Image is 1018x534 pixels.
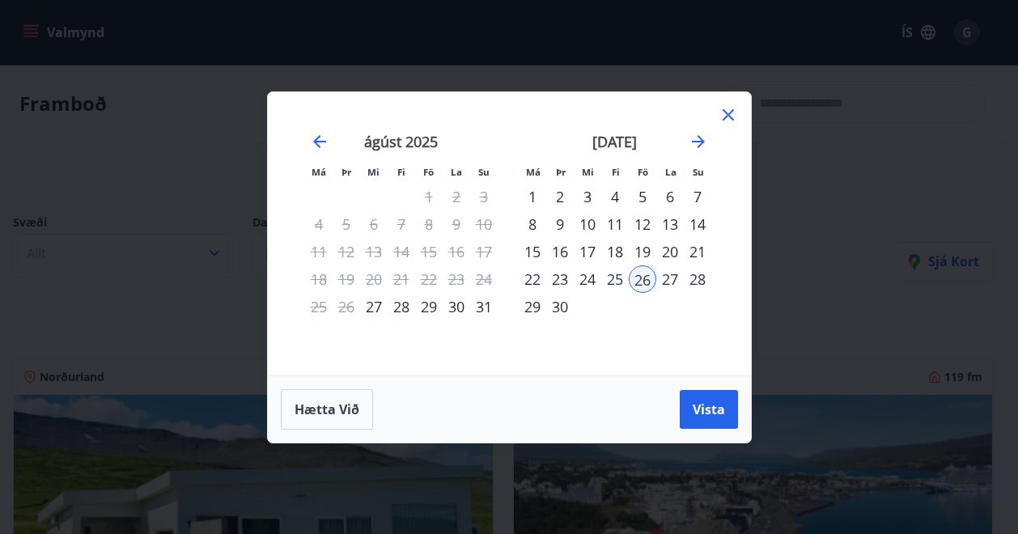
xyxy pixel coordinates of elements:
div: 7 [684,183,711,210]
div: 23 [546,265,574,293]
td: Choose sunnudagur, 28. september 2025 as your check-out date. It’s available. [684,265,711,293]
div: 28 [684,265,711,293]
td: Choose fimmtudagur, 18. september 2025 as your check-out date. It’s available. [601,238,629,265]
td: Choose miðvikudagur, 3. september 2025 as your check-out date. It’s available. [574,183,601,210]
td: Not available. þriðjudagur, 19. ágúst 2025 [333,265,360,293]
td: Not available. miðvikudagur, 20. ágúst 2025 [360,265,388,293]
td: Not available. miðvikudagur, 13. ágúst 2025 [360,238,388,265]
div: 16 [546,238,574,265]
div: Move forward to switch to the next month. [689,132,708,151]
td: Not available. sunnudagur, 3. ágúst 2025 [470,183,498,210]
div: 20 [656,238,684,265]
td: Choose sunnudagur, 14. september 2025 as your check-out date. It’s available. [684,210,711,238]
div: 26 [629,265,656,293]
div: 4 [601,183,629,210]
div: 14 [684,210,711,238]
td: Choose þriðjudagur, 16. september 2025 as your check-out date. It’s available. [546,238,574,265]
span: Vista [693,400,725,418]
td: Choose mánudagur, 8. september 2025 as your check-out date. It’s available. [519,210,546,238]
small: Fö [638,166,648,178]
td: Not available. laugardagur, 2. ágúst 2025 [443,183,470,210]
small: Mi [582,166,594,178]
td: Selected as start date. föstudagur, 26. september 2025 [629,265,656,293]
div: 10 [574,210,601,238]
div: 17 [574,238,601,265]
div: 30 [443,293,470,320]
td: Not available. laugardagur, 23. ágúst 2025 [443,265,470,293]
small: La [665,166,677,178]
small: La [451,166,462,178]
td: Not available. mánudagur, 18. ágúst 2025 [305,265,333,293]
td: Not available. laugardagur, 9. ágúst 2025 [443,210,470,238]
div: 27 [656,265,684,293]
td: Not available. mánudagur, 4. ágúst 2025 [305,210,333,238]
span: Hætta við [295,400,359,418]
td: Choose miðvikudagur, 17. september 2025 as your check-out date. It’s available. [574,238,601,265]
small: Su [693,166,704,178]
div: 8 [519,210,546,238]
td: Not available. fimmtudagur, 7. ágúst 2025 [388,210,415,238]
td: Not available. laugardagur, 16. ágúst 2025 [443,238,470,265]
div: 21 [684,238,711,265]
td: Choose föstudagur, 5. september 2025 as your check-out date. It’s available. [629,183,656,210]
div: 3 [574,183,601,210]
td: Choose föstudagur, 29. ágúst 2025 as your check-out date. It’s available. [415,293,443,320]
td: Choose föstudagur, 19. september 2025 as your check-out date. It’s available. [629,238,656,265]
td: Not available. sunnudagur, 10. ágúst 2025 [470,210,498,238]
div: 9 [546,210,574,238]
td: Choose miðvikudagur, 27. ágúst 2025 as your check-out date. It’s available. [360,293,388,320]
div: 28 [388,293,415,320]
td: Not available. mánudagur, 11. ágúst 2025 [305,238,333,265]
td: Not available. fimmtudagur, 21. ágúst 2025 [388,265,415,293]
div: 1 [519,183,546,210]
small: Má [312,166,326,178]
td: Choose miðvikudagur, 24. september 2025 as your check-out date. It’s available. [574,265,601,293]
div: 2 [546,183,574,210]
td: Choose laugardagur, 20. september 2025 as your check-out date. It’s available. [656,238,684,265]
small: Mi [367,166,380,178]
td: Choose þriðjudagur, 2. september 2025 as your check-out date. It’s available. [546,183,574,210]
div: 31 [470,293,498,320]
small: Fi [612,166,620,178]
td: Choose miðvikudagur, 10. september 2025 as your check-out date. It’s available. [574,210,601,238]
strong: ágúst 2025 [364,132,438,151]
td: Choose sunnudagur, 7. september 2025 as your check-out date. It’s available. [684,183,711,210]
td: Choose sunnudagur, 21. september 2025 as your check-out date. It’s available. [684,238,711,265]
div: 19 [629,238,656,265]
td: Choose mánudagur, 15. september 2025 as your check-out date. It’s available. [519,238,546,265]
td: Not available. þriðjudagur, 5. ágúst 2025 [333,210,360,238]
small: Þr [556,166,566,178]
td: Not available. föstudagur, 22. ágúst 2025 [415,265,443,293]
td: Not available. þriðjudagur, 26. ágúst 2025 [333,293,360,320]
td: Choose fimmtudagur, 4. september 2025 as your check-out date. It’s available. [601,183,629,210]
td: Choose mánudagur, 29. september 2025 as your check-out date. It’s available. [519,293,546,320]
div: 29 [415,293,443,320]
td: Choose þriðjudagur, 9. september 2025 as your check-out date. It’s available. [546,210,574,238]
div: Move backward to switch to the previous month. [310,132,329,151]
small: Fö [423,166,434,178]
strong: [DATE] [592,132,637,151]
td: Not available. mánudagur, 25. ágúst 2025 [305,293,333,320]
small: Þr [341,166,351,178]
td: Choose mánudagur, 1. september 2025 as your check-out date. It’s available. [519,183,546,210]
div: 5 [629,183,656,210]
td: Choose laugardagur, 27. september 2025 as your check-out date. It’s available. [656,265,684,293]
td: Choose mánudagur, 22. september 2025 as your check-out date. It’s available. [519,265,546,293]
div: 22 [519,265,546,293]
small: Fi [397,166,405,178]
div: 18 [601,238,629,265]
div: 24 [574,265,601,293]
div: 15 [519,238,546,265]
small: Su [478,166,490,178]
div: 25 [601,265,629,293]
div: Calendar [287,112,732,356]
div: 13 [656,210,684,238]
div: 30 [546,293,574,320]
td: Not available. föstudagur, 1. ágúst 2025 [415,183,443,210]
div: 11 [601,210,629,238]
td: Choose laugardagur, 13. september 2025 as your check-out date. It’s available. [656,210,684,238]
td: Choose þriðjudagur, 30. september 2025 as your check-out date. It’s available. [546,293,574,320]
div: 27 [360,293,388,320]
td: Not available. föstudagur, 8. ágúst 2025 [415,210,443,238]
div: 29 [519,293,546,320]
